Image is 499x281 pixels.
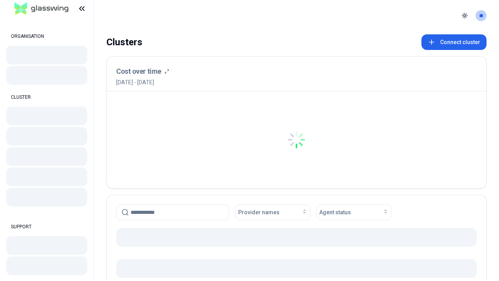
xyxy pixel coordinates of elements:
div: ORGANISATION [6,28,87,44]
span: Agent status [319,208,351,216]
button: Agent status [317,205,391,220]
h3: Cost over time [116,66,161,77]
span: Provider names [238,208,280,216]
button: Connect cluster [421,34,487,50]
div: CLUSTER [6,89,87,105]
span: [DATE] - [DATE] [116,78,169,86]
div: SUPPORT [6,219,87,235]
div: Clusters [106,34,142,50]
button: Provider names [235,205,310,220]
